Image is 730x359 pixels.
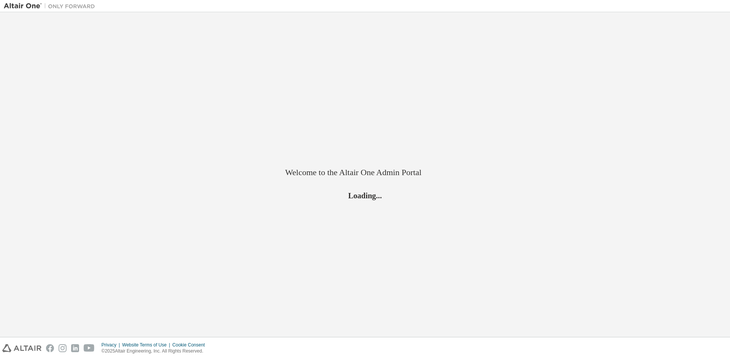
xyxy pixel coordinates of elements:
[2,344,41,352] img: altair_logo.svg
[84,344,95,352] img: youtube.svg
[285,190,445,200] h2: Loading...
[4,2,99,10] img: Altair One
[102,348,209,354] p: © 2025 Altair Engineering, Inc. All Rights Reserved.
[285,167,445,178] h2: Welcome to the Altair One Admin Portal
[71,344,79,352] img: linkedin.svg
[122,342,172,348] div: Website Terms of Use
[59,344,67,352] img: instagram.svg
[102,342,122,348] div: Privacy
[172,342,209,348] div: Cookie Consent
[46,344,54,352] img: facebook.svg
